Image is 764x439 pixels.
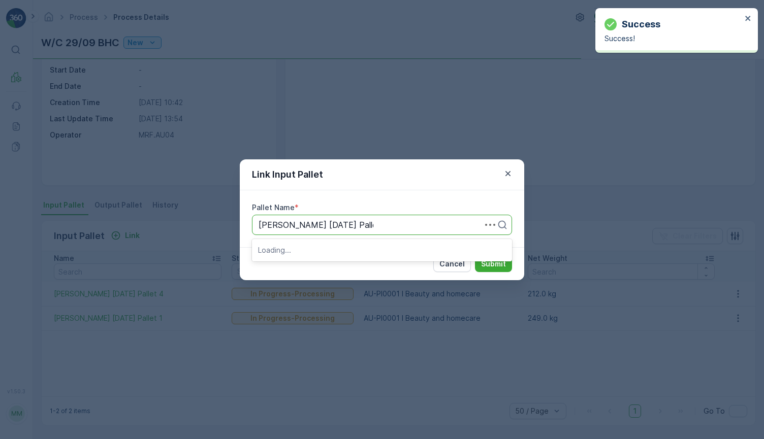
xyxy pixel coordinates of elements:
[252,167,323,182] p: Link Input Pallet
[439,259,465,269] p: Cancel
[604,33,742,44] p: Success!
[745,14,752,24] button: close
[252,203,295,212] label: Pallet Name
[258,245,506,255] p: Loading...
[622,17,660,31] p: Success
[481,259,506,269] p: Submit
[433,256,471,272] button: Cancel
[475,256,512,272] button: Submit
